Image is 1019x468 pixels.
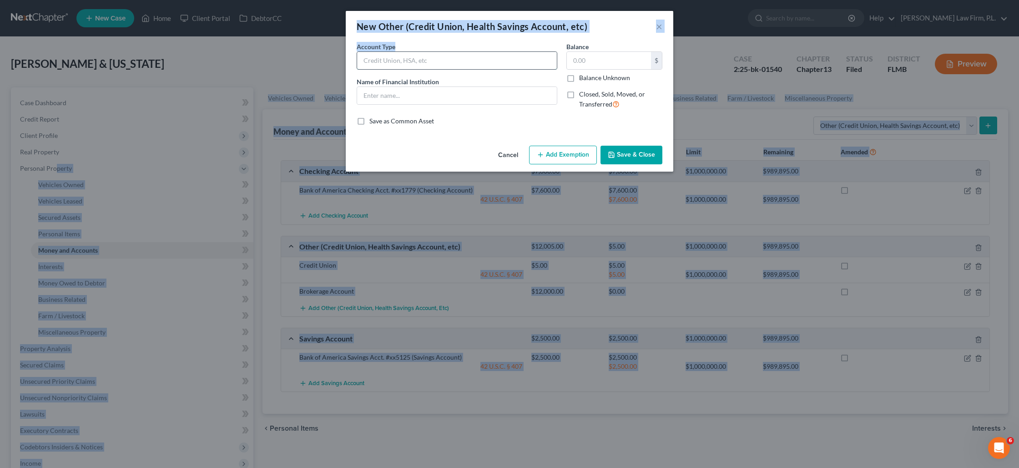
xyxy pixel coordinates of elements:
[7,71,149,167] div: 🚨ATTN: [GEOGRAPHIC_DATA] of [US_STATE]The court has added a new Credit Counseling Field that we n...
[656,21,662,32] button: ×
[160,4,176,20] div: Close
[988,437,1010,459] iframe: Intercom live chat
[1007,437,1014,444] span: 6
[600,146,662,165] button: Save & Close
[44,11,88,20] p: Active 10h ago
[651,52,662,69] div: $
[29,298,36,305] button: Gif picker
[15,77,130,94] b: 🚨ATTN: [GEOGRAPHIC_DATA] of [US_STATE]
[579,90,645,108] span: Closed, Sold, Moved, or Transferred
[14,298,21,305] button: Emoji picker
[58,298,65,305] button: Start recording
[156,295,171,309] button: Send a message…
[579,73,630,82] label: Balance Unknown
[529,146,597,165] button: Add Exemption
[44,5,103,11] h1: [PERSON_NAME]
[566,42,589,51] label: Balance
[357,78,439,86] span: Name of Financial Institution
[8,279,174,295] textarea: Message…
[142,4,160,21] button: Home
[7,71,175,187] div: Katie says…
[567,52,651,69] input: 0.00
[357,87,557,104] input: Enter name...
[43,298,50,305] button: Upload attachment
[15,169,88,174] div: [PERSON_NAME] • 2m ago
[357,42,395,51] label: Account Type
[369,117,434,126] label: Save as Common Asset
[491,147,525,165] button: Cancel
[26,5,40,20] img: Profile image for Katie
[357,52,557,69] input: Credit Union, HSA, etc
[6,4,23,21] button: go back
[15,99,142,162] div: The court has added a new Credit Counseling Field that we need to update upon filing. Please remo...
[357,20,587,33] div: New Other (Credit Union, Health Savings Account, etc)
